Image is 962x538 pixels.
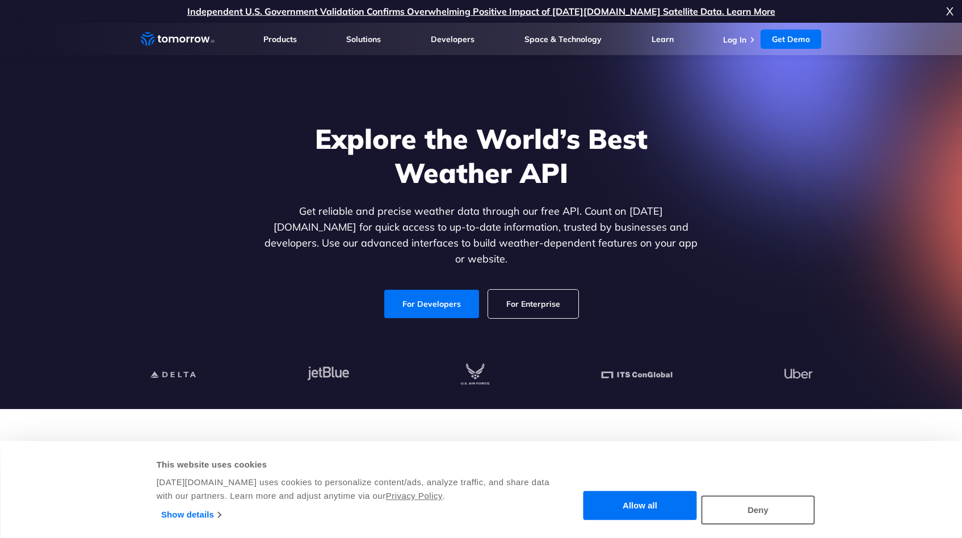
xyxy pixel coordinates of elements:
[386,491,443,501] a: Privacy Policy
[161,506,221,523] a: Show details
[262,122,700,190] h1: Explore the World’s Best Weather API
[263,34,297,44] a: Products
[346,34,381,44] a: Solutions
[524,34,602,44] a: Space & Technology
[141,31,215,48] a: Home link
[701,495,815,524] button: Deny
[723,35,746,45] a: Log In
[761,30,821,49] a: Get Demo
[583,491,697,520] button: Allow all
[431,34,474,44] a: Developers
[652,34,674,44] a: Learn
[488,290,578,318] a: For Enterprise
[384,290,479,318] a: For Developers
[262,203,700,267] p: Get reliable and precise weather data through our free API. Count on [DATE][DOMAIN_NAME] for quic...
[157,458,551,472] div: This website uses cookies
[187,6,775,17] a: Independent U.S. Government Validation Confirms Overwhelming Positive Impact of [DATE][DOMAIN_NAM...
[157,476,551,503] div: [DATE][DOMAIN_NAME] uses cookies to personalize content/ads, analyze traffic, and share data with...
